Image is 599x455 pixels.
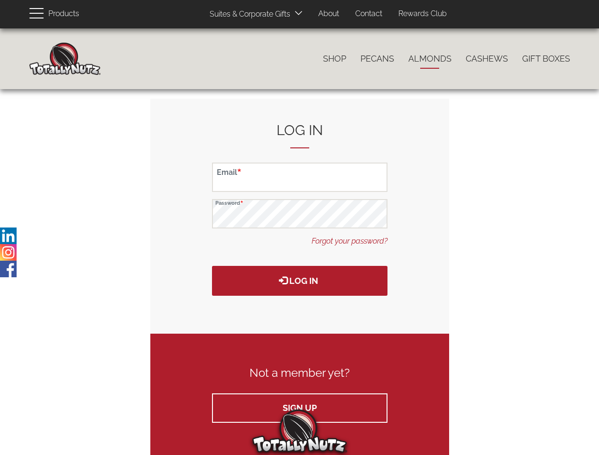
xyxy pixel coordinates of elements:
[348,5,389,23] a: Contact
[212,163,387,192] input: Enter your email address.
[212,367,387,379] h3: Not a member yet?
[212,393,387,423] a: Sign up
[203,5,293,24] a: Suites & Corporate Gifts
[212,122,387,148] h2: Log in
[401,49,459,69] a: Almonds
[459,49,515,69] a: Cashews
[515,49,577,69] a: Gift Boxes
[316,49,353,69] a: Shop
[212,266,387,296] button: Log in
[29,43,101,75] img: Home
[312,236,387,247] a: Forgot your password?
[252,409,347,453] img: Totally Nutz Logo
[311,5,346,23] a: About
[48,7,79,21] span: Products
[353,49,401,69] a: Pecans
[391,5,454,23] a: Rewards Club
